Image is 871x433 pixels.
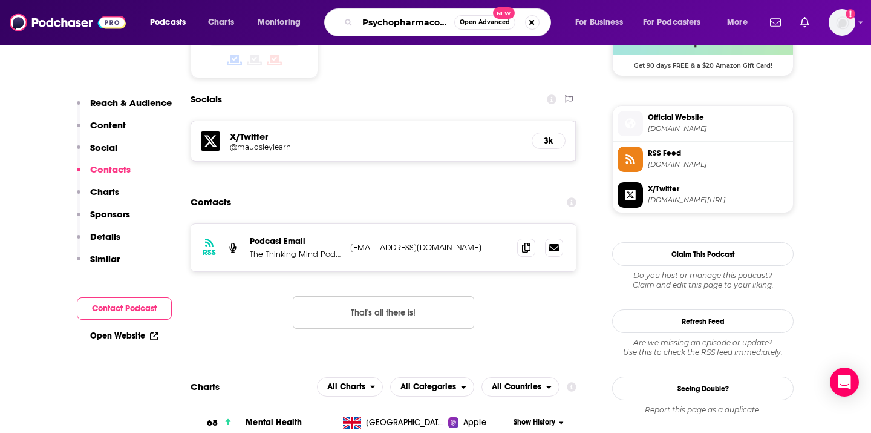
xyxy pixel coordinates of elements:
span: Get 90 days FREE & a $20 Amazon Gift Card! [613,55,793,70]
p: Social [90,142,117,153]
button: Social [77,142,117,164]
a: Official Website[DOMAIN_NAME] [618,111,788,136]
span: feeds.buzzsprout.com [648,160,788,169]
a: @maudsleylearn [230,142,522,151]
a: Show notifications dropdown [795,12,814,33]
p: Reach & Audience [90,97,172,108]
button: open menu [719,13,763,32]
p: [EMAIL_ADDRESS][DOMAIN_NAME] [350,242,507,253]
button: open menu [567,13,638,32]
button: Sponsors [77,208,130,231]
button: Refresh Feed [612,309,794,333]
span: All Charts [327,383,365,391]
h2: Socials [191,88,222,111]
button: open menu [317,377,383,397]
span: United Kingdom [366,417,445,429]
span: twitter.com/maudsleylearn [648,196,788,205]
button: Contact Podcast [77,297,172,320]
button: Show profile menu [829,9,855,36]
div: Search podcasts, credits, & more... [336,8,563,36]
button: open menu [142,13,201,32]
span: Official Website [648,112,788,123]
a: Seeing Double? [612,377,794,400]
button: open menu [249,13,316,32]
button: Open AdvancedNew [454,15,515,30]
h5: 3k [542,136,555,146]
a: RSS Feed[DOMAIN_NAME] [618,147,788,172]
h5: @maudsleylearn [230,142,423,151]
p: The Thinking Mind Podcast [250,249,341,259]
h2: Platforms [317,377,383,397]
span: Apple [463,417,486,429]
p: Similar [90,253,120,265]
h3: RSS [203,248,216,257]
input: Search podcasts, credits, & more... [357,13,454,32]
span: thinkingmindpodcast.buzzsprout.com [648,124,788,133]
h5: X/Twitter [230,131,522,142]
a: Mental Health [246,417,302,428]
svg: Add a profile image [846,9,855,19]
button: Content [77,119,126,142]
div: Claim and edit this page to your liking. [612,271,794,290]
h2: Contacts [191,191,231,214]
img: User Profile [829,9,855,36]
h2: Charts [191,381,220,392]
a: X/Twitter[DOMAIN_NAME][URL] [618,182,788,208]
div: Are we missing an episode or update? Use this to check the RSS feed immediately. [612,338,794,357]
span: For Business [575,14,623,31]
button: Show History [510,417,568,428]
span: Do you host or manage this podcast? [612,271,794,280]
p: Charts [90,186,119,197]
span: Monitoring [258,14,301,31]
span: For Podcasters [643,14,701,31]
span: All Categories [400,383,456,391]
a: Show notifications dropdown [765,12,786,33]
h2: Categories [390,377,474,397]
a: [GEOGRAPHIC_DATA] [338,417,449,429]
div: Report this page as a duplicate. [612,405,794,415]
button: open menu [390,377,474,397]
a: Apple [448,417,509,429]
span: Show History [514,417,555,428]
h2: Countries [481,377,559,397]
span: RSS Feed [648,148,788,159]
span: All Countries [492,383,541,391]
button: Charts [77,186,119,208]
img: Podchaser - Follow, Share and Rate Podcasts [10,11,126,34]
a: Open Website [90,331,158,341]
p: Sponsors [90,208,130,220]
span: Open Advanced [460,19,510,25]
div: Open Intercom Messenger [830,368,859,397]
p: Content [90,119,126,131]
span: More [727,14,748,31]
a: Buzzsprout Deal: Get 90 days FREE & a $20 Amazon Gift Card! [613,19,793,68]
span: X/Twitter [648,183,788,194]
h3: 68 [207,416,218,430]
button: Details [77,231,120,253]
button: Nothing here. [293,296,474,329]
button: Reach & Audience [77,97,172,119]
span: Logged in as EvolveMKD [829,9,855,36]
button: Claim This Podcast [612,242,794,266]
p: Details [90,231,120,242]
button: open menu [481,377,559,397]
p: Podcast Email [250,236,341,246]
button: open menu [635,13,719,32]
p: Contacts [90,164,131,175]
span: Charts [208,14,234,31]
button: Contacts [77,164,131,186]
span: New [493,7,515,19]
span: Podcasts [150,14,186,31]
a: Charts [200,13,241,32]
button: Similar [77,253,120,276]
